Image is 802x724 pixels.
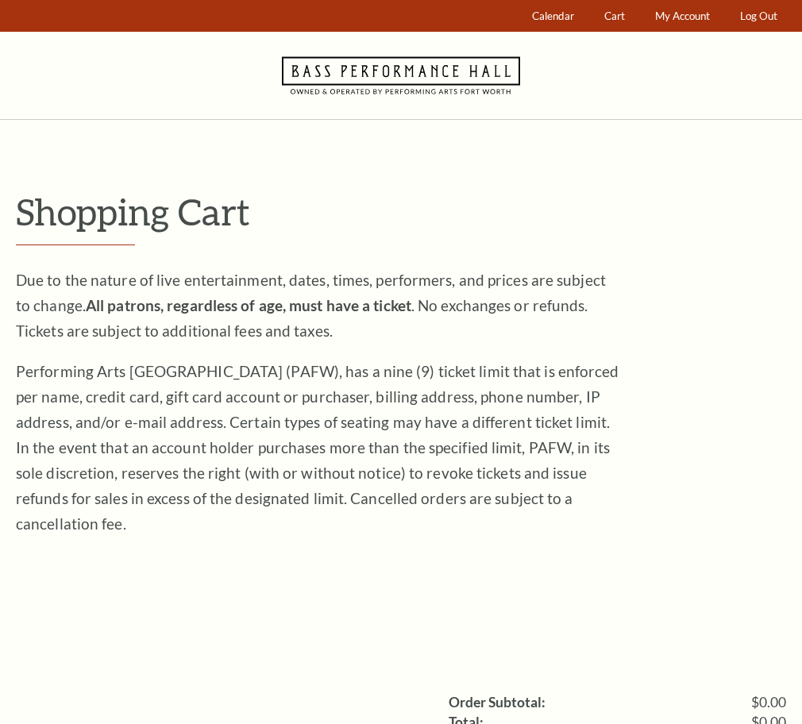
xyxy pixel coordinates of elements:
[751,695,786,710] span: $0.00
[16,359,619,537] p: Performing Arts [GEOGRAPHIC_DATA] (PAFW), has a nine (9) ticket limit that is enforced per name, ...
[597,1,633,32] a: Cart
[525,1,582,32] a: Calendar
[655,10,710,22] span: My Account
[648,1,718,32] a: My Account
[449,695,546,710] label: Order Subtotal:
[86,296,411,314] strong: All patrons, regardless of age, must have a ticket
[733,1,785,32] a: Log Out
[16,191,786,232] p: Shopping Cart
[604,10,625,22] span: Cart
[16,271,606,340] span: Due to the nature of live entertainment, dates, times, performers, and prices are subject to chan...
[532,10,574,22] span: Calendar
